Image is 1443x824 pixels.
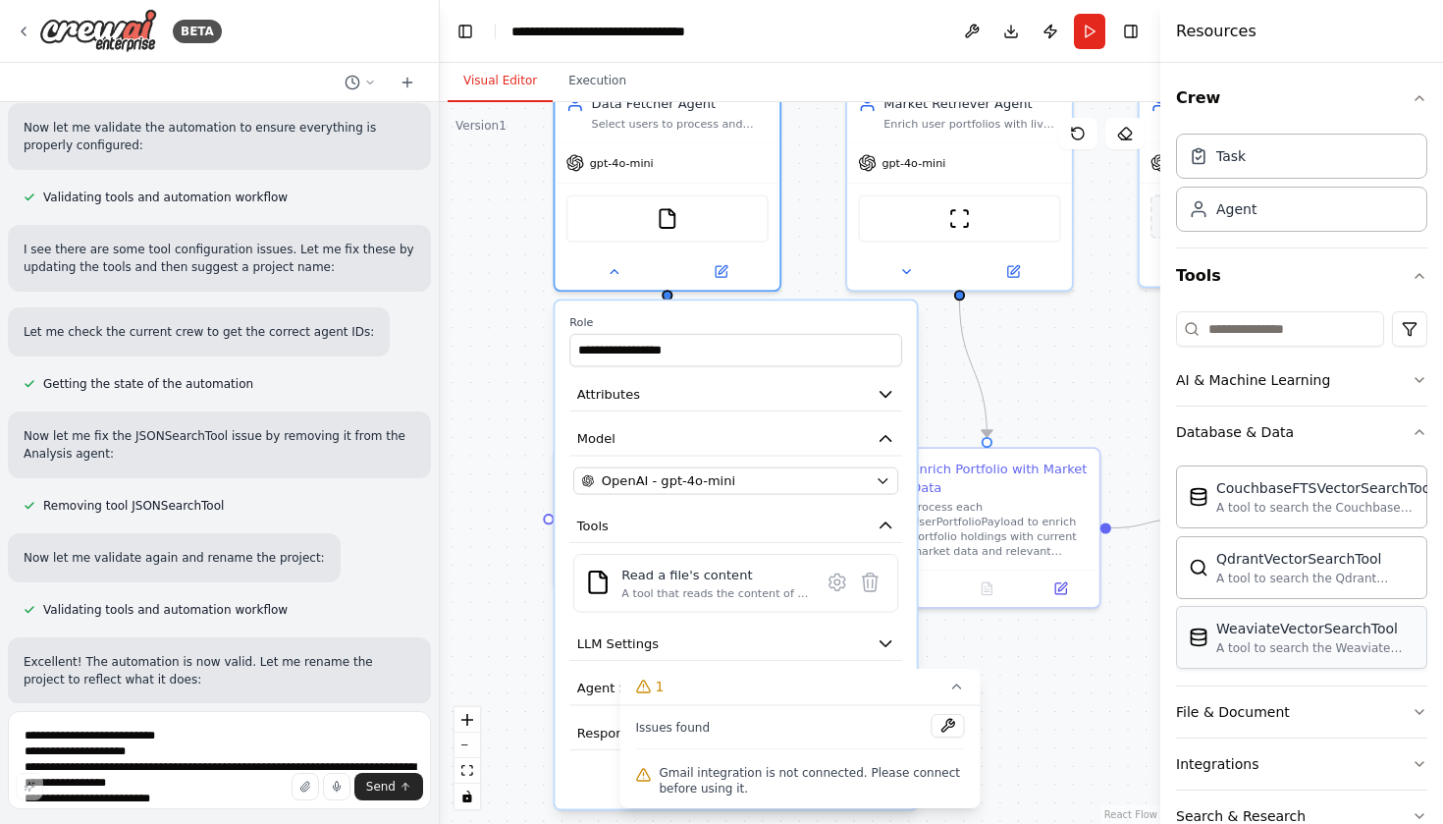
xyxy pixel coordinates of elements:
g: Edge from 1cefaf57-4b6f-4365-a631-a85d922314c5 to dafe30be-a499-4506-a5ab-99f4f97cba21 [950,301,996,437]
button: Agent Settings [569,672,902,705]
span: Validating tools and automation workflow [43,602,288,618]
div: Enrich user portfolios with live market data and relevant financial news. Retrieve current stock ... [883,116,1060,131]
button: No output available [948,577,1026,599]
div: A tool to search the Weaviate database for relevant information on internal documents. [1216,640,1415,656]
button: Response Format [569,717,902,750]
button: Visual Editor [448,61,553,102]
button: 1 [620,669,981,705]
img: WeaviateVectorSearchTool [1189,628,1208,647]
span: Removing tool JSONSearchTool [43,498,224,514]
button: Open in side panel [961,260,1064,282]
span: OpenAI - gpt-4o-mini [602,471,735,490]
div: CouchbaseFTSVectorSearchTool [1216,478,1434,498]
div: Select users to process and assemble canonical user portfolio payload by reading from the applica... [592,116,769,131]
p: Now let me fix the JSONSearchTool issue by removing it from the Analysis agent: [24,427,415,463]
button: Attributes [569,378,902,412]
span: Attributes [577,385,640,404]
div: Database & Data [1176,458,1427,686]
div: A tool to search the Qdrant database for relevant information on internal documents. [1216,571,1415,586]
span: LLM Settings [577,634,659,653]
button: Delete tool [854,566,886,598]
h4: Resources [1176,20,1256,43]
p: I see there are some tool configuration issues. Let me fix these by updating the tools and then s... [24,241,415,276]
button: fit view [454,758,480,784]
div: Data Fetcher Agent [592,94,769,113]
img: ScrapeWebsiteTool [948,207,970,229]
button: Integrations [1176,739,1427,790]
div: Read a file's content [621,566,810,584]
button: Hide left sidebar [452,18,479,45]
button: toggle interactivity [454,784,480,809]
div: React Flow controls [454,707,480,809]
p: Excellent! The automation is now valid. Let me rename the project to reflect what it does: [24,653,415,688]
button: AI & Machine Learning [1176,355,1427,406]
div: Market Retriever Agent [883,94,1060,113]
div: Market Retriever AgentEnrich user portfolios with live market data and relevant financial news. R... [845,82,1074,292]
span: Validating tools and automation workflow [43,190,288,205]
div: Enrich Portfolio with Market Data [911,460,1088,496]
span: 1 [656,677,665,696]
div: File & Document [1176,702,1290,722]
button: Start a new chat [392,71,423,94]
button: Open in side panel [669,260,773,282]
button: Send [354,773,423,800]
div: Version 1 [455,118,507,134]
div: Process each UserPortfolioPayload to enrich portfolio holdings with current market data and relev... [911,500,1088,559]
span: Response Format [577,724,688,742]
div: Data Fetcher AgentSelect users to process and assemble canonical user portfolio payload by readin... [554,82,782,292]
div: BETA [173,20,222,43]
span: Tools [577,517,609,535]
span: gpt-4o-mini [882,155,945,170]
div: Integrations [1176,754,1258,774]
span: Getting the state of the automation [43,376,253,392]
span: Model [577,430,615,449]
button: Execution [553,61,642,102]
label: Role [569,315,902,330]
span: Send [366,779,396,795]
button: Database & Data [1176,407,1427,458]
g: Edge from dafe30be-a499-4506-a5ab-99f4f97cba21 to c6d83732-fecd-45a7-91c9-7961bbbada42 [1111,510,1183,537]
button: Improve this prompt [16,773,43,800]
button: Configure tool [821,566,853,598]
div: Agent [1216,199,1256,219]
button: Tools [1176,248,1427,303]
button: zoom out [454,733,480,758]
div: Crew [1176,126,1427,247]
div: AI & Machine Learning [1176,370,1330,390]
p: Now let me validate the automation to ensure everything is properly configured: [24,119,415,154]
button: Tools [569,509,902,542]
p: Now let me validate again and rename the project: [24,549,325,567]
button: Upload files [292,773,319,800]
button: Open in side panel [1030,577,1093,599]
div: QdrantVectorSearchTool [1216,549,1415,569]
div: WeaviateVectorSearchTool [1216,619,1415,638]
button: OpenAI - gpt-4o-mini [573,467,898,495]
button: LLM Settings [569,627,902,660]
a: React Flow attribution [1104,809,1157,820]
button: Click to speak your automation idea [323,773,350,800]
button: File & Document [1176,687,1427,738]
img: QdrantVectorSearchTool [1189,558,1208,577]
img: CouchbaseFTSVectorSearchTool [1189,487,1208,507]
span: gpt-4o-mini [590,155,654,170]
div: Task [1216,146,1246,166]
button: Crew [1176,71,1427,126]
p: Let me check the current crew to get the correct agent IDs: [24,323,374,341]
button: Hide right sidebar [1117,18,1145,45]
div: Database & Data [1176,422,1294,442]
button: Switch to previous chat [337,71,384,94]
div: A tool that reads the content of a file. To use this tool, provide a 'file_path' parameter with t... [621,586,810,601]
button: zoom in [454,707,480,733]
img: FileReadTool [657,207,678,229]
div: A tool to search the Couchbase database for relevant information on internal documents. [1216,500,1434,516]
img: FileReadTool [585,570,611,595]
button: Model [569,422,902,456]
span: Agent Settings [577,679,671,697]
span: Issues found [636,720,711,736]
div: Enrich Portfolio with Market DataProcess each UserPortfolioPayload to enrich portfolio holdings w... [873,447,1101,609]
img: Logo [39,9,157,53]
nav: breadcrumb [511,22,732,41]
span: Gmail integration is not connected. Please connect before using it. [660,765,965,797]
